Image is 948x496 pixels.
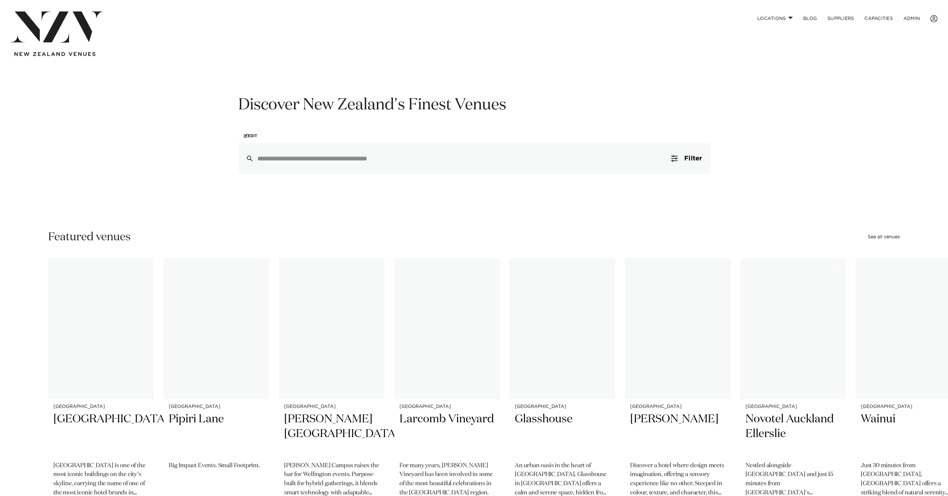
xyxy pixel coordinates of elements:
h2: Pipiri Lane [169,412,264,456]
h2: Featured venues [48,230,131,245]
h2: [GEOGRAPHIC_DATA] [53,412,148,456]
p: Big Impact Events. Small Footprint. [169,461,264,470]
h2: [PERSON_NAME][GEOGRAPHIC_DATA] [284,412,379,456]
a: Edit [238,129,263,143]
span: Filter [684,155,702,162]
h2: [PERSON_NAME] [630,412,725,456]
small: [GEOGRAPHIC_DATA] [284,404,379,409]
small: [GEOGRAPHIC_DATA] [169,404,264,409]
a: SUPPLIERS [822,11,859,26]
img: new-zealand-venues-text.png [14,52,95,56]
img: nzv-logo.png [10,11,103,43]
a: See all venues [868,235,900,239]
h2: Larcomb Vineyard [399,412,494,456]
a: Capacities [859,11,898,26]
small: [GEOGRAPHIC_DATA] [53,404,148,409]
h2: Novotel Auckland Ellerslie [745,412,841,456]
small: [GEOGRAPHIC_DATA] [515,404,610,409]
button: Filter [663,143,710,174]
a: ADMIN [898,11,925,26]
a: Locations [752,11,798,26]
small: [GEOGRAPHIC_DATA] [630,404,725,409]
small: [GEOGRAPHIC_DATA] [399,404,494,409]
h1: Discover New Zealand's Finest Venues [238,95,710,116]
small: [GEOGRAPHIC_DATA] [745,404,841,409]
a: BLOG [798,11,822,26]
h2: Glasshouse [515,412,610,456]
